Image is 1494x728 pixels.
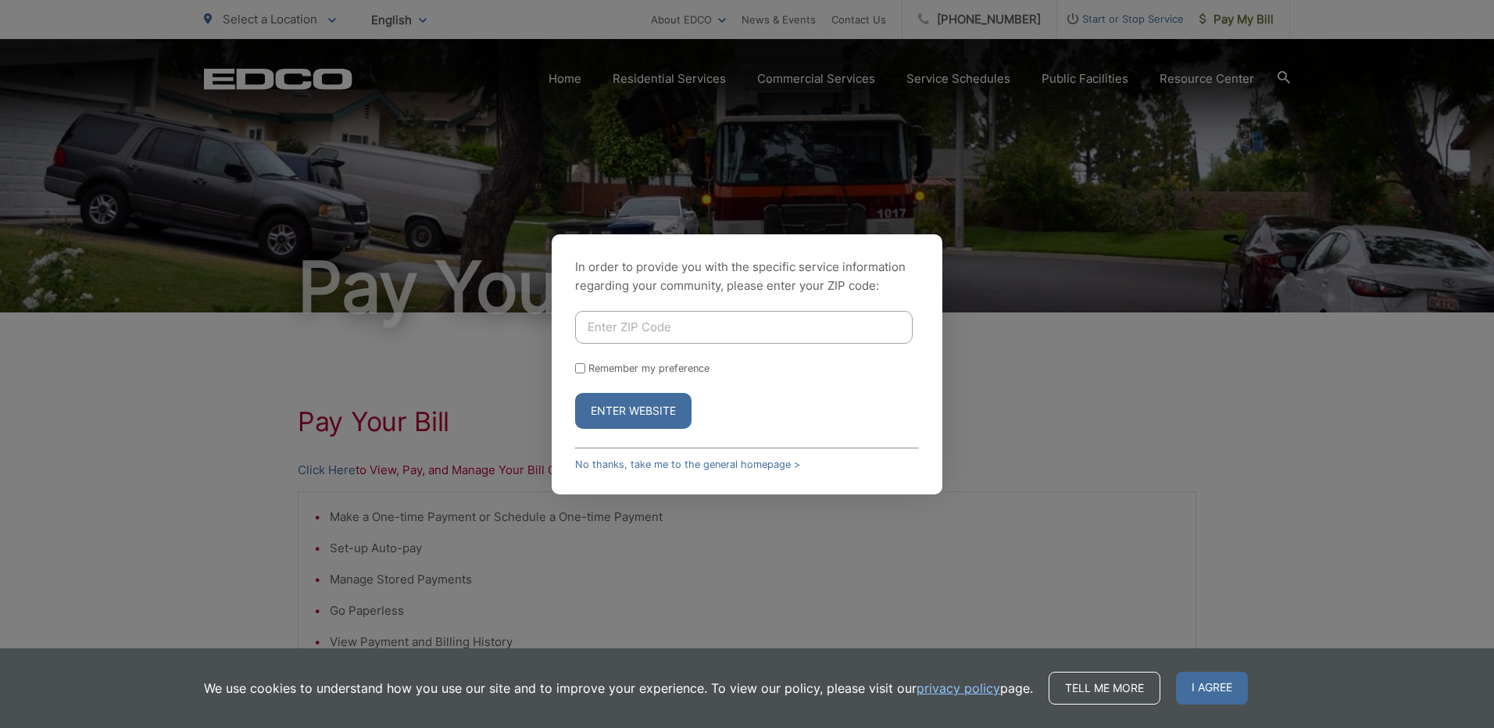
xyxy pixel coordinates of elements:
[575,311,913,344] input: Enter ZIP Code
[575,258,919,295] p: In order to provide you with the specific service information regarding your community, please en...
[917,679,1000,698] a: privacy policy
[1049,672,1160,705] a: Tell me more
[1176,672,1248,705] span: I agree
[575,393,692,429] button: Enter Website
[204,679,1033,698] p: We use cookies to understand how you use our site and to improve your experience. To view our pol...
[575,459,800,470] a: No thanks, take me to the general homepage >
[588,362,709,374] label: Remember my preference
